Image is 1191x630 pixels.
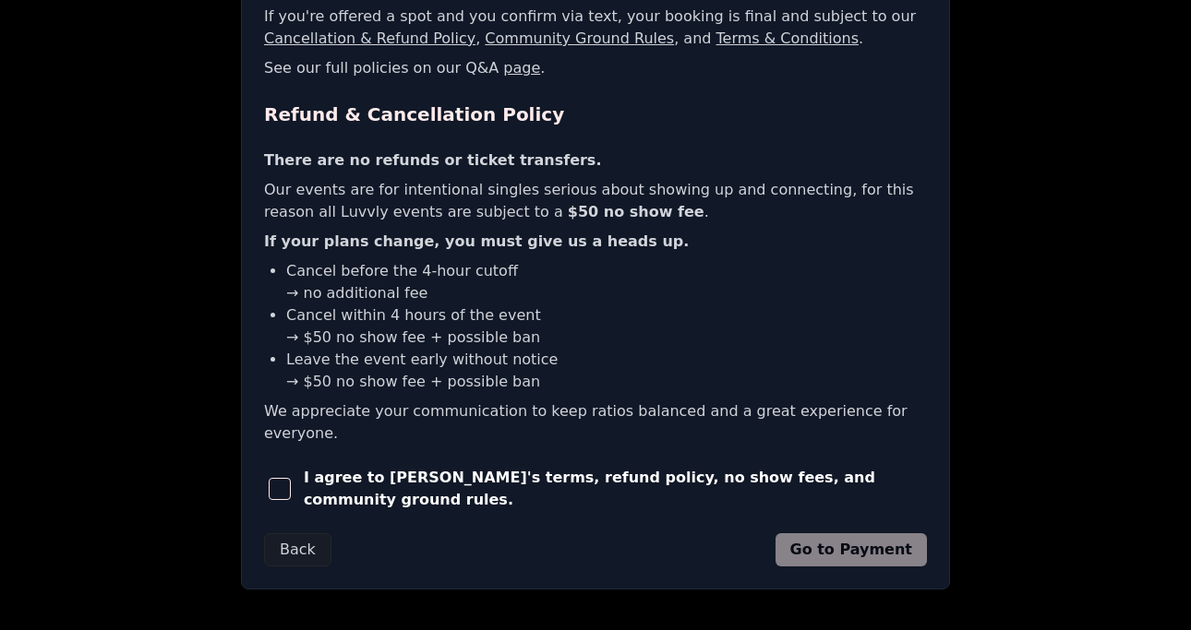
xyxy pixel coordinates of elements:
button: Back [264,533,331,566]
li: Leave the event early without notice → $50 no show fee + possible ban [286,349,927,393]
p: There are no refunds or ticket transfers. [264,149,927,172]
a: Terms & Conditions [716,30,859,47]
li: Cancel within 4 hours of the event → $50 no show fee + possible ban [286,304,927,349]
p: If your plans change, you must give us a heads up. [264,231,927,253]
li: Cancel before the 4-hour cutoff → no additional fee [286,260,927,304]
h2: Refund & Cancellation Policy [264,101,927,127]
span: I agree to [PERSON_NAME]'s terms, refund policy, no show fees, and community ground rules. [304,467,927,511]
a: Community Ground Rules [485,30,674,47]
p: See our full policies on our Q&A . [264,57,927,79]
p: If you're offered a spot and you confirm via text, your booking is final and subject to our , , a... [264,6,927,50]
a: Cancellation & Refund Policy [264,30,475,47]
p: We appreciate your communication to keep ratios balanced and a great experience for everyone. [264,400,927,445]
p: Our events are for intentional singles serious about showing up and connecting, for this reason a... [264,179,927,223]
b: $50 no show fee [568,203,704,220]
a: page [503,59,540,77]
